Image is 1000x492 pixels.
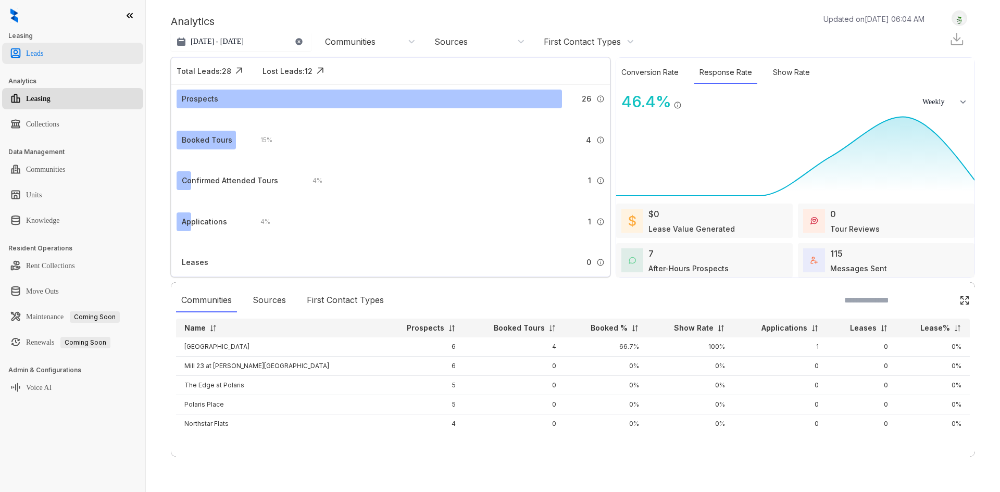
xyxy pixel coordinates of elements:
a: Leads [26,43,43,64]
div: Confirmed Attended Tours [182,175,278,186]
div: Tour Reviews [830,223,880,234]
img: TourReviews [810,217,818,224]
img: TotalFum [810,257,818,264]
div: Prospects [182,93,218,105]
div: 7 [648,247,654,260]
span: 0 [586,257,591,268]
td: 0 [827,357,896,376]
p: Show Rate [674,323,714,333]
div: 115 [830,247,843,260]
td: 0 [464,414,565,434]
span: Coming Soon [70,311,120,323]
img: UserAvatar [952,13,967,24]
a: Rent Collections [26,256,75,276]
img: Info [596,176,605,185]
a: Leasing [26,89,51,109]
img: Click Icon [231,63,247,79]
span: 4 [586,134,591,146]
a: Voice AI [26,377,52,398]
li: Collections [2,113,143,135]
li: Units [2,184,143,206]
td: 0% [565,357,647,376]
td: 0 [464,395,565,414]
div: After-Hours Prospects [648,263,729,274]
li: Renewals [2,332,143,353]
img: Info [596,218,605,226]
td: 0 [827,414,896,434]
div: Communities [325,36,376,47]
p: Analytics [171,14,215,29]
p: [DATE] - [DATE] [191,36,244,47]
a: RenewalsComing Soon [26,332,110,353]
p: Booked % [591,323,628,333]
td: 1 [733,337,827,357]
img: AfterHoursConversations [629,257,636,264]
h3: Data Management [8,147,145,157]
td: 0 [464,357,565,376]
td: 0 [733,357,827,376]
div: 46.4 % [616,90,671,113]
td: 0% [565,376,647,395]
p: Updated on [DATE] 06:04 AM [823,14,924,24]
li: Knowledge [2,210,143,231]
li: Leasing [2,88,143,109]
div: 4 % [250,216,270,228]
td: 6 [381,357,464,376]
td: 6 [381,337,464,357]
img: SearchIcon [938,296,946,305]
div: Communities [176,288,237,312]
div: First Contact Types [544,36,621,47]
td: 5 [381,376,464,395]
h3: Admin & Configurations [8,365,145,375]
li: Rent Collections [2,255,143,276]
img: sorting [954,324,961,332]
span: 26 [582,93,591,105]
td: 0% [896,414,970,434]
div: Booked Tours [182,134,232,146]
img: sorting [209,324,217,332]
p: Booked Tours [494,323,545,333]
span: 1 [588,216,591,228]
a: Units [26,185,42,206]
td: Northstar Flats [176,414,381,434]
td: Polaris Place [176,395,381,414]
img: Info [673,101,682,109]
button: Weekly [916,93,974,111]
td: 0% [647,357,733,376]
div: Conversion Rate [616,61,684,84]
p: Leases [850,323,877,333]
img: Info [596,136,605,144]
td: 0% [565,414,647,434]
div: Messages Sent [830,263,887,274]
span: Coming Soon [60,337,110,348]
img: Click Icon [312,63,328,79]
img: sorting [880,324,888,332]
img: Info [596,95,605,103]
p: Name [184,323,206,333]
button: [DATE] - [DATE] [171,32,311,51]
span: Weekly [922,97,954,107]
div: 0 [830,208,836,220]
td: 0 [827,376,896,395]
div: Sources [434,36,468,47]
h3: Analytics [8,77,145,86]
td: 66.7% [565,337,647,357]
td: 100% [647,337,733,357]
td: 0% [647,376,733,395]
a: Move Outs [26,281,59,302]
a: Knowledge [26,210,60,231]
img: sorting [548,324,556,332]
div: Total Leads: 28 [177,66,231,77]
div: 15 % [250,134,272,146]
img: Click Icon [682,92,697,107]
img: logo [10,8,18,23]
img: sorting [811,324,819,332]
img: Download [949,31,965,47]
td: 0% [896,337,970,357]
td: 0 [733,376,827,395]
p: Lease% [920,323,950,333]
li: Leads [2,43,143,64]
a: Communities [26,159,65,180]
td: 0% [565,395,647,414]
td: Mill 23 at [PERSON_NAME][GEOGRAPHIC_DATA] [176,357,381,376]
